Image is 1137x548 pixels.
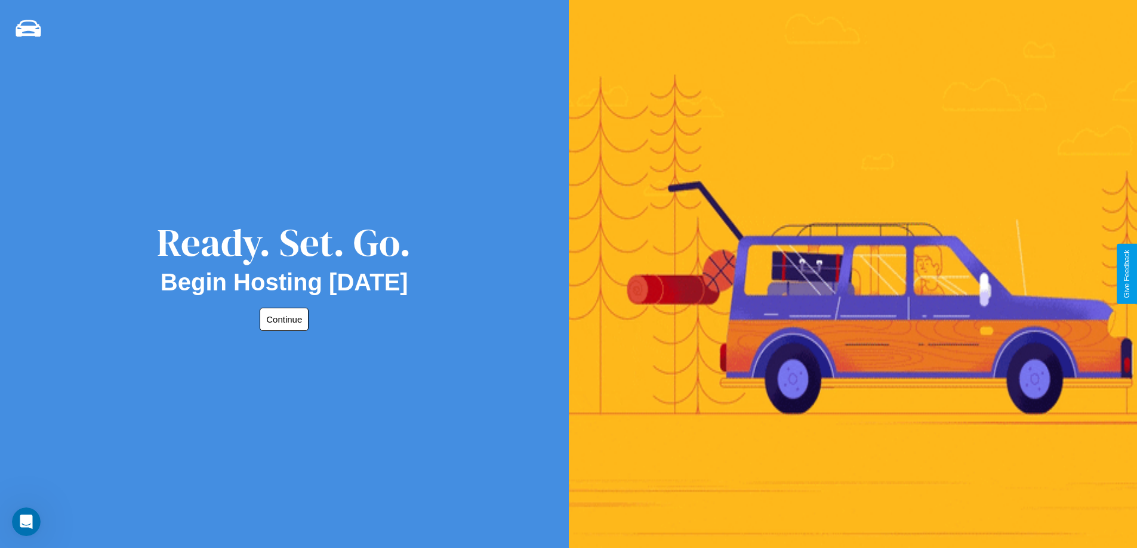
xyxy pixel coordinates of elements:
div: Give Feedback [1123,250,1131,298]
h2: Begin Hosting [DATE] [161,269,408,296]
button: Continue [260,308,309,331]
iframe: Intercom live chat [12,507,41,536]
div: Ready. Set. Go. [157,216,411,269]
